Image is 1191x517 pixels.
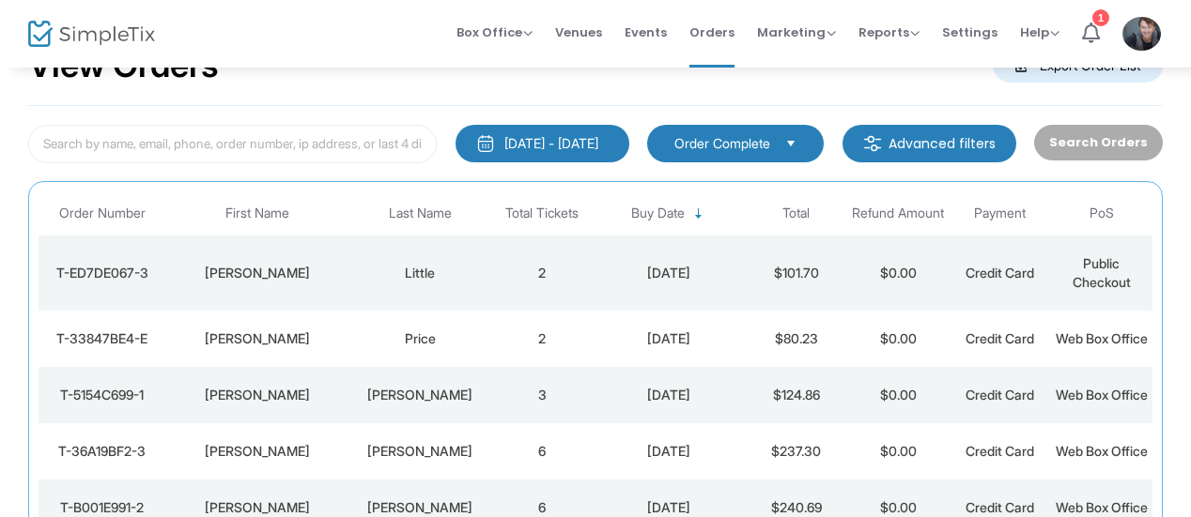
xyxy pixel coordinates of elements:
[597,386,740,404] div: 2025-08-14
[170,442,344,461] div: Dianne
[353,442,487,461] div: Spencer
[778,133,804,154] button: Select
[353,264,487,282] div: Little
[28,125,437,163] input: Search by name, email, phone, order number, ip address, or last 4 digits of card
[1092,9,1109,26] div: 1
[597,498,740,517] div: 2025-08-14
[942,8,998,56] span: Settings
[43,442,161,461] div: T-36A19BF2-3
[847,423,949,479] td: $0.00
[625,8,667,56] span: Events
[597,264,740,282] div: 2025-08-14
[757,23,836,41] span: Marketing
[43,386,161,404] div: T-5154C699-1
[1056,499,1148,515] span: Web Box Office
[746,191,847,236] th: Total
[456,23,533,41] span: Box Office
[858,23,920,41] span: Reports
[1090,205,1114,221] span: PoS
[1056,330,1148,346] span: Web Box Office
[674,134,770,153] span: Order Complete
[689,8,735,56] span: Orders
[491,311,593,367] td: 2
[746,236,847,311] td: $101.70
[555,8,602,56] span: Venues
[1020,23,1060,41] span: Help
[389,205,452,221] span: Last Name
[491,423,593,479] td: 6
[456,125,629,162] button: [DATE] - [DATE]
[974,205,1026,221] span: Payment
[597,442,740,461] div: 2025-08-14
[1073,255,1131,290] span: Public Checkout
[746,311,847,367] td: $80.23
[966,443,1034,459] span: Credit Card
[863,134,882,153] img: filter
[491,236,593,311] td: 2
[847,367,949,423] td: $0.00
[597,329,740,348] div: 2025-08-14
[43,498,161,517] div: T-B001E991-2
[170,498,344,517] div: Debbie
[966,499,1034,515] span: Credit Card
[59,205,146,221] span: Order Number
[966,330,1034,346] span: Credit Card
[1056,387,1148,403] span: Web Box Office
[491,367,593,423] td: 3
[43,264,161,282] div: T-ED7DE067-3
[746,423,847,479] td: $237.30
[353,329,487,348] div: Price
[966,387,1034,403] span: Credit Card
[504,134,598,153] div: [DATE] - [DATE]
[170,264,344,282] div: Peter
[847,191,949,236] th: Refund Amount
[476,134,495,153] img: monthly
[631,205,685,221] span: Buy Date
[170,386,344,404] div: Glenis
[746,367,847,423] td: $124.86
[843,125,1016,162] m-button: Advanced filters
[43,329,161,348] div: T-33847BE4-E
[170,329,344,348] div: Peter
[847,311,949,367] td: $0.00
[847,236,949,311] td: $0.00
[353,498,487,517] div: Mcinerney
[491,191,593,236] th: Total Tickets
[1056,443,1148,459] span: Web Box Office
[353,386,487,404] div: Gunn
[966,265,1034,281] span: Credit Card
[691,206,706,221] span: Sortable
[225,205,289,221] span: First Name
